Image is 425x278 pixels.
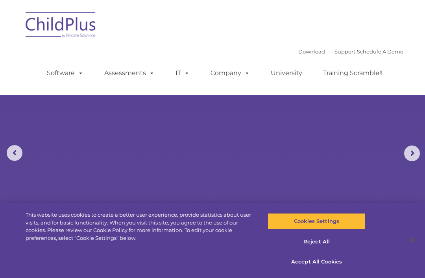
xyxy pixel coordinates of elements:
[39,65,91,81] a: Software
[268,213,365,230] button: Cookies Settings
[268,254,365,270] button: Accept All Cookies
[298,48,403,55] font: |
[203,65,258,81] a: Company
[263,65,310,81] a: University
[268,234,365,250] button: Reject All
[96,65,163,81] a: Assessments
[168,65,198,81] a: IT
[298,48,325,55] a: Download
[26,211,255,242] div: This website uses cookies to create a better user experience, provide statistics about user visit...
[334,48,355,55] a: Support
[22,6,100,46] img: ChildPlus by Procare Solutions
[404,231,421,249] button: Close
[315,65,390,81] a: Training Scramble!!
[357,48,403,55] a: Schedule A Demo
